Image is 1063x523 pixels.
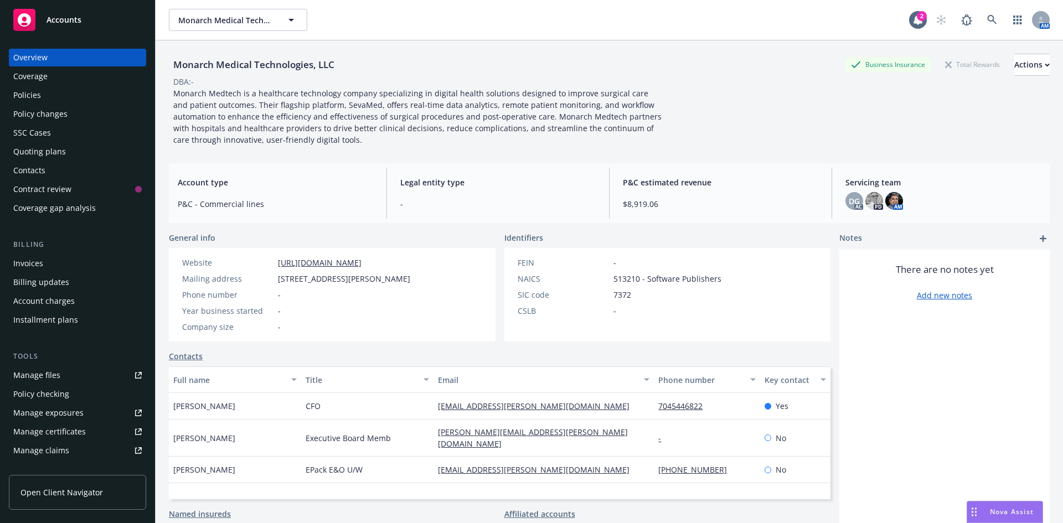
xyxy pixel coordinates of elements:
span: EPack E&O U/W [306,464,363,475]
span: Monarch Medical Technologies, LLC [178,14,274,26]
button: Phone number [654,366,760,393]
div: NAICS [518,273,609,284]
a: Affiliated accounts [504,508,575,520]
span: No [776,464,786,475]
span: Notes [839,232,862,245]
span: Executive Board Memb [306,432,391,444]
span: 7372 [613,289,631,301]
div: SSC Cases [13,124,51,142]
div: Billing [9,239,146,250]
a: Billing updates [9,273,146,291]
a: Account charges [9,292,146,310]
div: Manage exposures [13,404,84,422]
a: Search [981,9,1003,31]
div: Mailing address [182,273,274,284]
span: Account type [178,177,373,188]
a: Manage claims [9,442,146,459]
button: Nova Assist [967,501,1043,523]
div: Manage files [13,366,60,384]
span: [PERSON_NAME] [173,400,235,412]
div: Actions [1014,54,1050,75]
button: Key contact [760,366,830,393]
div: Invoices [13,255,43,272]
button: Email [434,366,654,393]
div: Contract review [13,180,71,198]
span: Open Client Navigator [20,486,103,498]
div: Manage claims [13,442,69,459]
a: SSC Cases [9,124,146,142]
a: add [1036,232,1050,245]
a: Start snowing [930,9,952,31]
button: Full name [169,366,301,393]
div: Phone number [658,374,743,386]
span: - [613,305,616,317]
a: [PHONE_NUMBER] [658,464,736,475]
div: Year business started [182,305,274,317]
span: P&C estimated revenue [623,177,818,188]
div: Phone number [182,289,274,301]
span: Manage exposures [9,404,146,422]
span: Yes [776,400,788,412]
div: Manage BORs [13,460,65,478]
span: - [278,321,281,333]
div: Coverage gap analysis [13,199,96,217]
a: Report a Bug [956,9,978,31]
span: Legal entity type [400,177,596,188]
a: 7045446822 [658,401,711,411]
a: Accounts [9,4,146,35]
a: Contract review [9,180,146,198]
span: Monarch Medtech is a healthcare technology company specializing in digital health solutions desig... [173,88,664,145]
a: Policy checking [9,385,146,403]
div: Tools [9,351,146,362]
span: [PERSON_NAME] [173,432,235,444]
a: Manage BORs [9,460,146,478]
div: Title [306,374,417,386]
a: [URL][DOMAIN_NAME] [278,257,362,268]
span: Servicing team [845,177,1041,188]
span: - [278,289,281,301]
div: CSLB [518,305,609,317]
span: [PERSON_NAME] [173,464,235,475]
div: Key contact [765,374,814,386]
div: Company size [182,321,274,333]
a: [PERSON_NAME][EMAIL_ADDRESS][PERSON_NAME][DOMAIN_NAME] [438,427,628,449]
div: Installment plans [13,311,78,329]
button: Monarch Medical Technologies, LLC [169,9,307,31]
a: Installment plans [9,311,146,329]
div: Business Insurance [845,58,931,71]
a: Contacts [169,350,203,362]
div: Coverage [13,68,48,85]
div: Quoting plans [13,143,66,160]
div: Billing updates [13,273,69,291]
span: P&C - Commercial lines [178,198,373,210]
span: 513210 - Software Publishers [613,273,721,284]
span: No [776,432,786,444]
a: Named insureds [169,508,231,520]
div: Manage certificates [13,423,86,441]
div: Overview [13,49,48,66]
div: Monarch Medical Technologies, LLC [169,58,339,72]
span: - [613,257,616,268]
div: Website [182,257,274,268]
a: Contacts [9,162,146,179]
img: photo [885,192,903,210]
a: Quoting plans [9,143,146,160]
div: Account charges [13,292,75,310]
div: FEIN [518,257,609,268]
span: CFO [306,400,321,412]
a: Coverage [9,68,146,85]
span: - [278,305,281,317]
a: Manage certificates [9,423,146,441]
span: Nova Assist [990,507,1034,516]
a: [EMAIL_ADDRESS][PERSON_NAME][DOMAIN_NAME] [438,401,638,411]
a: Add new notes [917,289,972,301]
div: SIC code [518,289,609,301]
div: Policy checking [13,385,69,403]
span: Accounts [47,15,81,24]
a: Overview [9,49,146,66]
div: Total Rewards [940,58,1005,71]
span: There are no notes yet [896,263,994,276]
span: General info [169,232,215,244]
span: $8,919.06 [623,198,818,210]
div: Email [438,374,637,386]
